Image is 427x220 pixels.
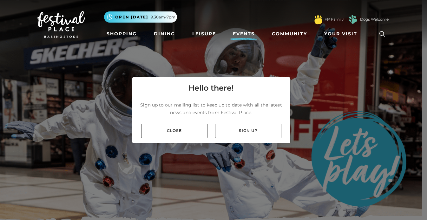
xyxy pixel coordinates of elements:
a: Community [269,28,310,40]
p: Sign up to our mailing list to keep up to date with all the latest news and events from Festival ... [137,101,285,116]
a: Dogs Welcome! [360,17,390,22]
span: Your Visit [324,31,357,37]
a: Sign up [215,124,281,138]
button: Open [DATE] 9.30am-7pm [104,11,177,23]
a: Dining [151,28,178,40]
a: Events [230,28,257,40]
span: 9.30am-7pm [151,14,175,20]
span: Open [DATE] [115,14,148,20]
a: Your Visit [322,28,363,40]
h4: Hello there! [188,82,234,94]
a: FP Family [325,17,344,22]
img: Festival Place Logo [37,11,85,38]
a: Shopping [104,28,139,40]
a: Leisure [190,28,219,40]
a: Close [141,124,207,138]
